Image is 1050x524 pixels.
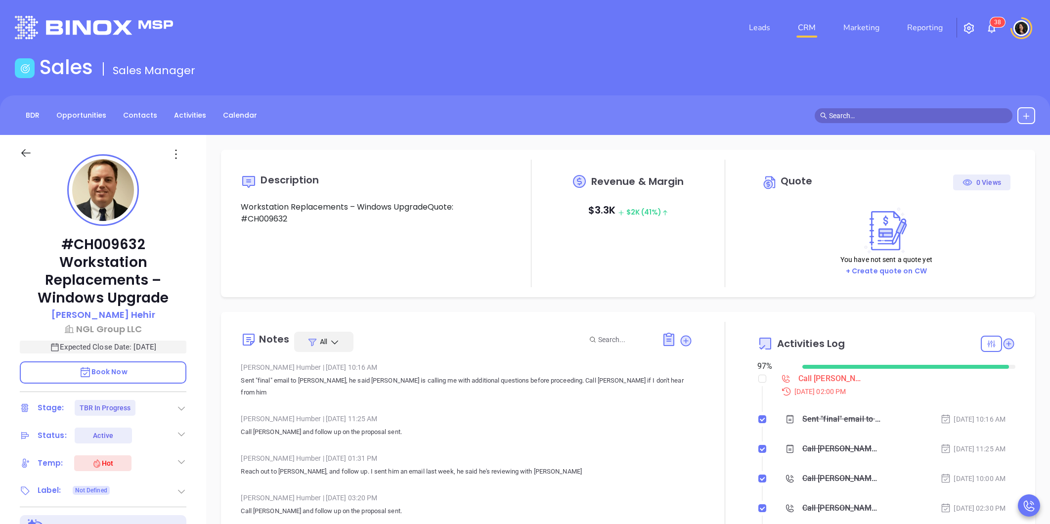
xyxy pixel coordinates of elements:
button: + Create quote on CW [843,265,930,277]
img: user [1013,20,1029,36]
p: Sent "final" email to [PERSON_NAME], he said [PERSON_NAME] is calling me with additional question... [241,375,693,398]
div: Active [93,428,113,443]
div: Call [PERSON_NAME] proposal review - [PERSON_NAME] [802,501,881,516]
div: Hot [92,457,113,469]
span: Activities Log [777,339,845,349]
div: Stage: [38,400,64,415]
a: Leads [745,18,774,38]
img: iconNotification [986,22,998,34]
img: Circle dollar [762,175,778,190]
span: Not Defined [75,485,107,496]
p: $ 3.3K [588,201,668,221]
div: [PERSON_NAME] Humber [DATE] 10:16 AM [241,360,693,375]
span: Book Now [79,367,128,377]
div: 97 % [757,360,790,372]
img: Create on CWSell [860,207,913,254]
span: | [323,363,324,371]
span: Sales Manager [113,63,195,78]
a: NGL Group LLC [20,322,186,336]
div: Label: [38,483,61,498]
p: [PERSON_NAME] Hehir [51,308,155,321]
div: [DATE] 10:16 AM [940,414,1006,425]
a: [PERSON_NAME] Hehir [51,308,155,322]
div: Call [PERSON_NAME] to follow up - [PERSON_NAME] [802,471,881,486]
div: Call [PERSON_NAME] proposal review - [PERSON_NAME] [798,371,865,386]
div: Status: [38,428,67,443]
div: TBR In Progress [80,400,131,416]
div: Call [PERSON_NAME] and follow up on the proposal sent. [802,441,881,456]
div: Temp: [38,456,63,471]
sup: 38 [990,17,1005,27]
a: + Create quote on CW [846,266,927,276]
span: | [323,494,324,502]
div: Notes [259,334,289,344]
a: Calendar [217,107,263,124]
a: Opportunities [50,107,112,124]
div: [DATE] 10:00 AM [940,473,1006,484]
div: 0 Views [962,175,1001,190]
a: Reporting [903,18,947,38]
a: BDR [20,107,45,124]
span: Revenue & Margin [591,176,684,186]
span: Quote [781,174,813,188]
div: [DATE] 02:00 PM [775,386,1015,397]
input: Search… [829,110,1007,121]
p: #CH009632 Workstation Replacements – Windows Upgrade [20,236,186,307]
a: Marketing [839,18,883,38]
span: $ 2K (41%) [618,207,668,217]
div: [DATE] 11:25 AM [940,443,1006,454]
div: Sent "final" email to [PERSON_NAME], he said [PERSON_NAME] is calling me with additional question... [802,412,881,427]
p: Expected Close Date: [DATE] [20,341,186,353]
div: [PERSON_NAME] Humber [DATE] 11:25 AM [241,411,693,426]
div: [PERSON_NAME] Humber [DATE] 03:20 PM [241,490,693,505]
span: 3 [994,19,998,26]
div: [PERSON_NAME] Humber [DATE] 01:31 PM [241,451,693,466]
span: | [323,454,324,462]
span: 8 [998,19,1001,26]
p: You have not sent a quote yet [840,254,932,265]
img: logo [15,16,173,39]
input: Search... [598,334,651,345]
p: Call [PERSON_NAME] and follow up on the proposal sent. [241,426,693,438]
span: | [323,415,324,423]
p: Call [PERSON_NAME] and follow up on the proposal sent. [241,505,693,517]
a: Contacts [117,107,163,124]
div: [DATE] 02:30 PM [940,503,1006,514]
span: Description [261,173,319,187]
p: Workstation Replacements – Windows UpgradeQuote: #CH009632 [241,201,499,225]
img: iconSetting [963,22,975,34]
a: CRM [794,18,820,38]
h1: Sales [40,55,93,79]
a: Activities [168,107,212,124]
img: profile-user [72,159,134,221]
span: All [320,337,327,347]
span: search [820,112,827,119]
p: Reach out to [PERSON_NAME], and follow up. I sent him an email last week, he said he's reviewing ... [241,466,693,478]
